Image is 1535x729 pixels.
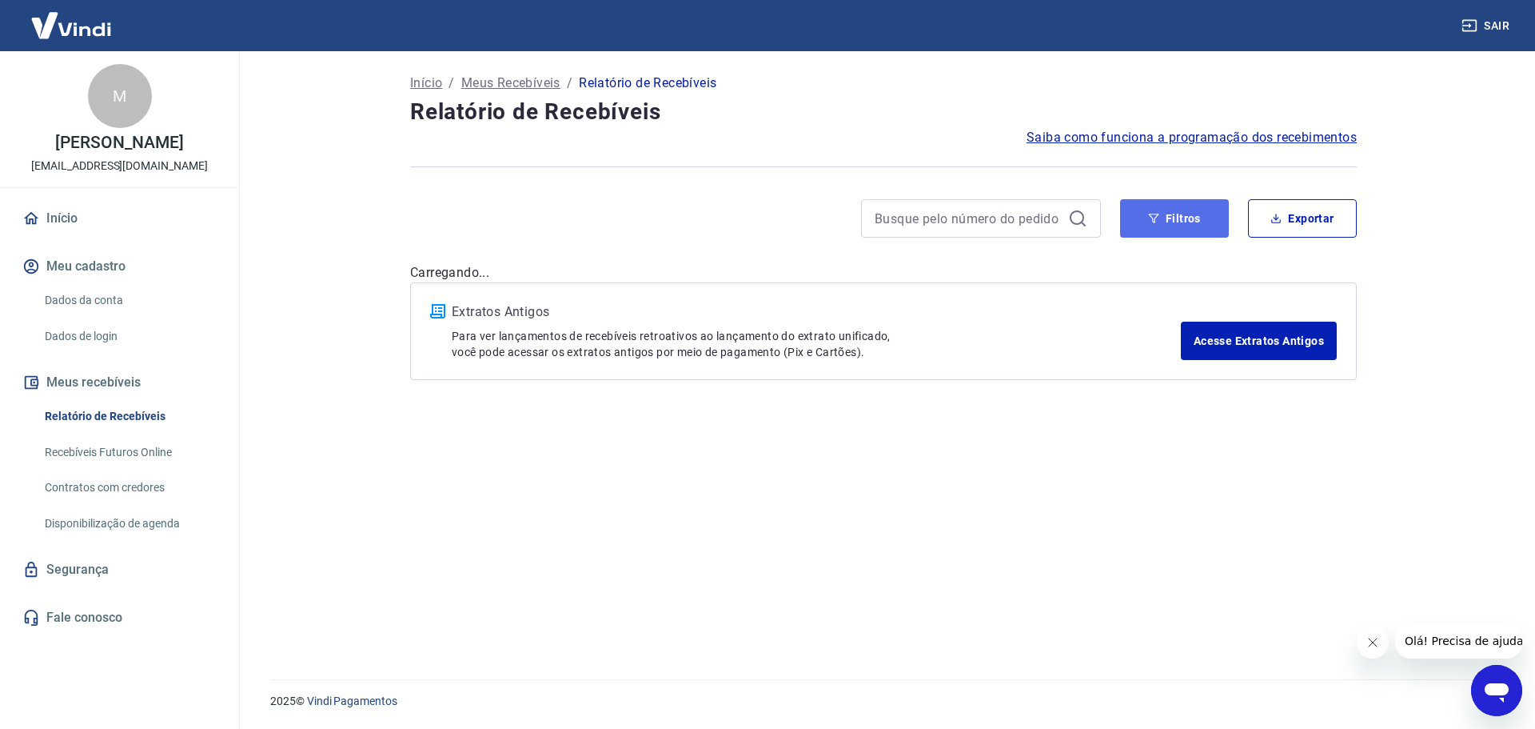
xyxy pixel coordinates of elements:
a: Relatório de Recebíveis [38,400,220,433]
p: [PERSON_NAME] [55,134,183,151]
button: Filtros [1120,199,1229,238]
span: Olá! Precisa de ajuda? [10,11,134,24]
p: Relatório de Recebíveis [579,74,716,93]
a: Início [410,74,442,93]
p: Para ver lançamentos de recebíveis retroativos ao lançamento do extrato unificado, você pode aces... [452,328,1181,360]
a: Acesse Extratos Antigos [1181,322,1337,360]
iframe: Mensagem da empresa [1395,623,1522,659]
p: / [449,74,454,93]
button: Meu cadastro [19,249,220,284]
iframe: Fechar mensagem [1357,627,1389,659]
a: Saiba como funciona a programação dos recebimentos [1027,128,1357,147]
img: Vindi [19,1,123,50]
a: Recebíveis Futuros Online [38,436,220,469]
p: Carregando... [410,263,1357,282]
a: Contratos com credores [38,471,220,504]
a: Disponibilização de agenda [38,507,220,540]
button: Meus recebíveis [19,365,220,400]
button: Exportar [1248,199,1357,238]
a: Meus Recebíveis [461,74,560,93]
img: ícone [430,304,445,318]
h4: Relatório de Recebíveis [410,96,1357,128]
a: Dados da conta [38,284,220,317]
iframe: Botão para abrir a janela de mensagens [1471,665,1522,716]
a: Início [19,201,220,236]
button: Sair [1458,11,1516,41]
a: Dados de login [38,320,220,353]
p: [EMAIL_ADDRESS][DOMAIN_NAME] [31,158,208,174]
div: M [88,64,152,128]
a: Fale conosco [19,600,220,635]
p: / [567,74,572,93]
a: Vindi Pagamentos [307,695,397,707]
input: Busque pelo número do pedido [875,206,1062,230]
p: Extratos Antigos [452,302,1181,322]
p: 2025 © [270,693,1497,710]
a: Segurança [19,552,220,587]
